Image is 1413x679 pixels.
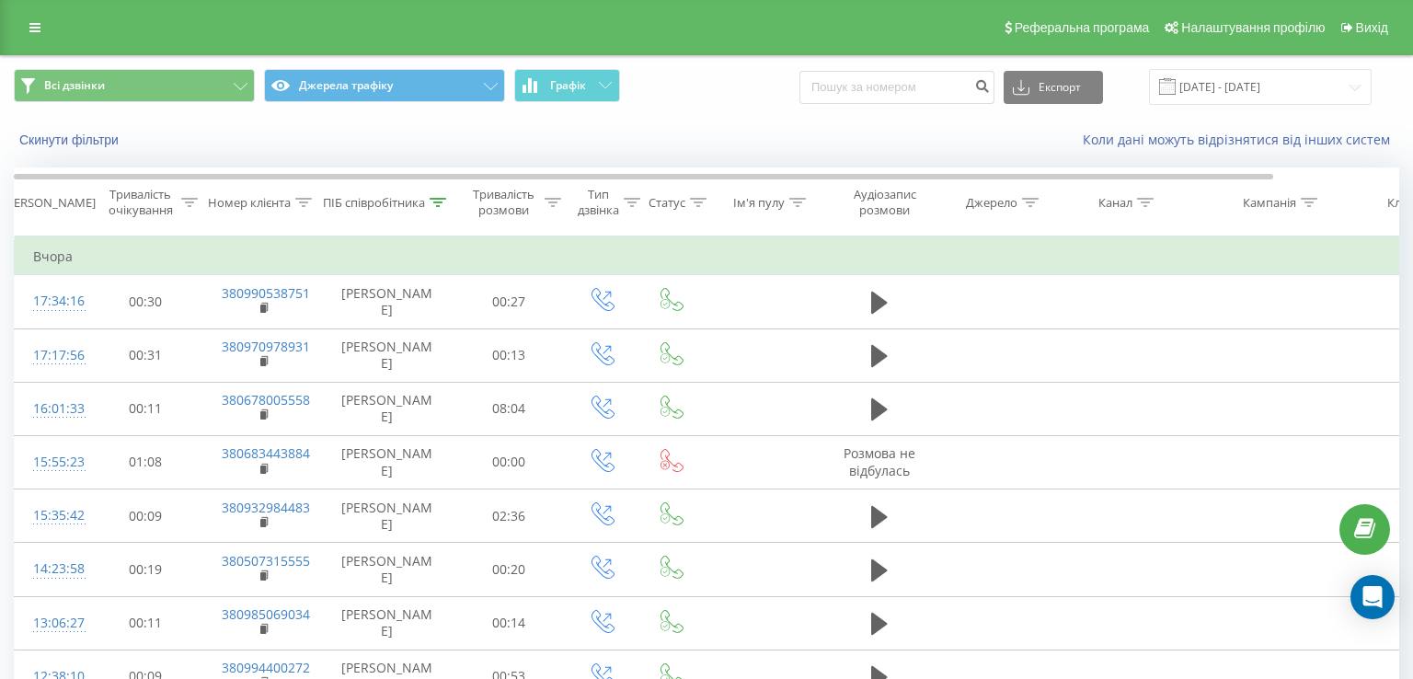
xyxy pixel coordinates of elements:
td: [PERSON_NAME] [323,382,452,435]
div: Статус [649,195,685,211]
span: Розмова не відбулась [844,444,915,478]
td: 00:09 [88,489,203,543]
button: Всі дзвінки [14,69,255,102]
a: 380683443884 [222,444,310,462]
button: Джерела трафіку [264,69,505,102]
td: [PERSON_NAME] [323,275,452,328]
td: 00:20 [452,543,567,596]
td: 00:27 [452,275,567,328]
td: 02:36 [452,489,567,543]
span: Графік [550,79,586,92]
span: Реферальна програма [1015,20,1150,35]
td: 00:11 [88,382,203,435]
div: Канал [1098,195,1132,211]
td: [PERSON_NAME] [323,328,452,382]
td: 01:08 [88,435,203,489]
td: 08:04 [452,382,567,435]
span: Всі дзвінки [44,78,105,93]
div: 17:34:16 [33,283,70,319]
button: Графік [514,69,620,102]
button: Експорт [1004,71,1103,104]
div: ПІБ співробітника [323,195,425,211]
td: [PERSON_NAME] [323,543,452,596]
a: Коли дані можуть відрізнятися вiд інших систем [1083,131,1399,148]
input: Пошук за номером [799,71,994,104]
td: 00:19 [88,543,203,596]
span: Вихід [1356,20,1388,35]
span: Налаштування профілю [1181,20,1325,35]
div: 16:01:33 [33,391,70,427]
a: 380994400272 [222,659,310,676]
div: 15:35:42 [33,498,70,534]
div: Кампанія [1243,195,1296,211]
div: Джерело [966,195,1017,211]
td: [PERSON_NAME] [323,596,452,650]
div: 15:55:23 [33,444,70,480]
div: Тривалість розмови [467,187,540,218]
td: [PERSON_NAME] [323,435,452,489]
div: Тривалість очікування [104,187,177,218]
a: 380970978931 [222,338,310,355]
div: Аудіозапис розмови [840,187,929,218]
div: 14:23:58 [33,551,70,587]
div: Open Intercom Messenger [1350,575,1395,619]
div: Тип дзвінка [578,187,619,218]
a: 380678005558 [222,391,310,409]
a: 380932984483 [222,499,310,516]
td: 00:11 [88,596,203,650]
td: 00:00 [452,435,567,489]
div: Номер клієнта [208,195,291,211]
div: 17:17:56 [33,338,70,374]
td: 00:30 [88,275,203,328]
td: 00:13 [452,328,567,382]
button: Скинути фільтри [14,132,128,148]
div: 13:06:27 [33,605,70,641]
td: 00:31 [88,328,203,382]
a: 380990538751 [222,284,310,302]
div: Ім'я пулу [733,195,785,211]
td: 00:14 [452,596,567,650]
div: [PERSON_NAME] [3,195,96,211]
a: 380985069034 [222,605,310,623]
a: 380507315555 [222,552,310,570]
td: [PERSON_NAME] [323,489,452,543]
